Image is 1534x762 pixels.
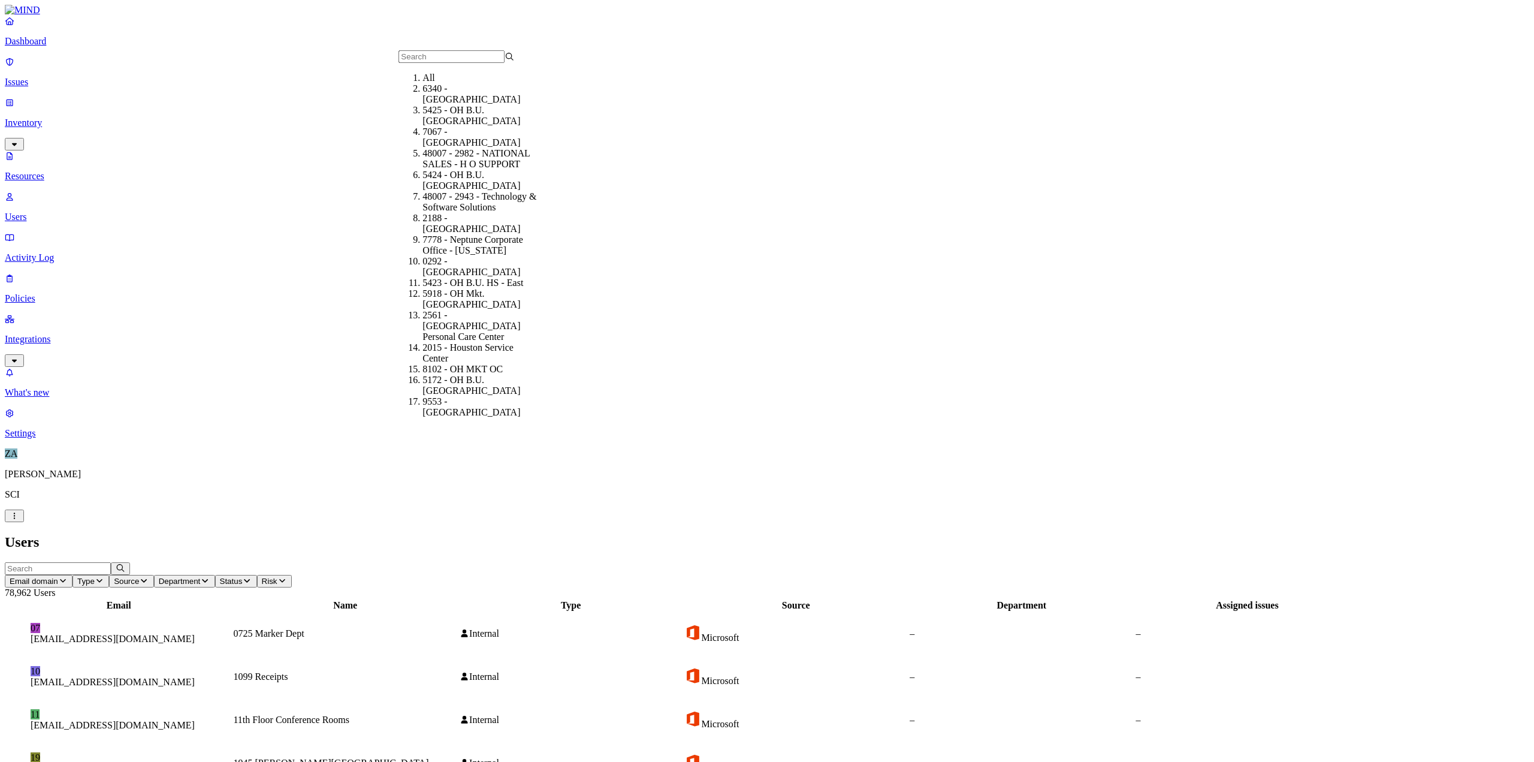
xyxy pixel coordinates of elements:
[77,577,95,586] span: Type
[5,5,1529,16] a: MIND
[31,634,207,644] figcaption: [EMAIL_ADDRESS][DOMAIN_NAME]
[5,273,1529,304] a: Policies
[233,600,457,611] div: Name
[422,342,538,364] div: 2015 - Houston Service Center
[5,334,1529,345] p: Integrations
[159,577,201,586] span: Department
[422,83,538,105] div: 6340 - [GEOGRAPHIC_DATA]
[233,671,457,682] div: 1099 Receipts
[422,127,538,148] div: 7067 - [GEOGRAPHIC_DATA]
[5,588,55,598] span: 78,962 Users
[910,715,914,725] span: –
[1136,600,1359,611] div: Assigned issues
[684,624,701,641] img: office-365
[5,469,1529,480] p: [PERSON_NAME]
[114,577,139,586] span: Source
[31,709,40,719] span: 11
[31,720,207,731] figcaption: [EMAIL_ADDRESS][DOMAIN_NAME]
[701,676,739,686] span: Microsoft
[422,288,538,310] div: 5918 - OH Mkt. [GEOGRAPHIC_DATA]
[701,633,739,643] span: Microsoft
[5,314,1529,365] a: Integrations
[31,666,40,676] span: 10
[422,148,538,170] div: 48007 - 2982 - NATIONAL SALES - H O SUPPORT
[422,396,538,418] div: 9553 - [GEOGRAPHIC_DATA]
[5,77,1529,88] p: Issues
[233,628,457,639] div: 0725 Marker Dept
[5,428,1529,439] p: Settings
[422,278,538,288] div: 5423 - OH B.U. HS - East
[910,600,1133,611] div: Department
[10,577,58,586] span: Email domain
[910,671,914,682] span: –
[910,628,914,638] span: –
[7,600,231,611] div: Email
[31,677,207,688] figcaption: [EMAIL_ADDRESS][DOMAIN_NAME]
[422,375,538,396] div: 5172 - OH B.U. [GEOGRAPHIC_DATA]
[422,73,538,83] div: All
[398,50,505,63] input: Search
[5,562,111,575] input: Search
[5,150,1529,182] a: Resources
[1136,628,1141,638] span: –
[5,387,1529,398] p: What's new
[1136,671,1141,682] span: –
[5,191,1529,222] a: Users
[422,170,538,191] div: 5424 - OH B.U. [GEOGRAPHIC_DATA]
[5,97,1529,149] a: Inventory
[684,710,701,727] img: office-365
[684,600,907,611] div: Source
[5,448,17,459] span: ZA
[5,232,1529,263] a: Activity Log
[5,171,1529,182] p: Resources
[422,310,538,342] div: 2561 - [GEOGRAPHIC_DATA] Personal Care Center
[31,623,40,633] span: 07
[422,234,538,256] div: 7778 - Neptune Corporate Office - [US_STATE]
[5,118,1529,128] p: Inventory
[422,191,538,213] div: 48007 - 2943 - Technology & Software Solutions
[422,105,538,127] div: 5425 - OH B.U. [GEOGRAPHIC_DATA]
[5,367,1529,398] a: What's new
[5,408,1529,439] a: Settings
[5,16,1529,47] a: Dashboard
[422,364,538,375] div: 8102 - OH MKT OC
[1136,715,1141,725] span: –
[701,719,739,729] span: Microsoft
[684,667,701,684] img: office-365
[5,56,1529,88] a: Issues
[5,293,1529,304] p: Policies
[422,213,538,234] div: 2188 - [GEOGRAPHIC_DATA]
[233,715,457,725] div: 11th Floor Conference Rooms
[5,489,1529,500] p: SCI
[5,5,40,16] img: MIND
[5,252,1529,263] p: Activity Log
[220,577,243,586] span: Status
[5,534,1529,550] h2: Users
[460,600,683,611] div: Type
[262,577,277,586] span: Risk
[5,212,1529,222] p: Users
[422,256,538,278] div: 0292 - [GEOGRAPHIC_DATA]
[5,36,1529,47] p: Dashboard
